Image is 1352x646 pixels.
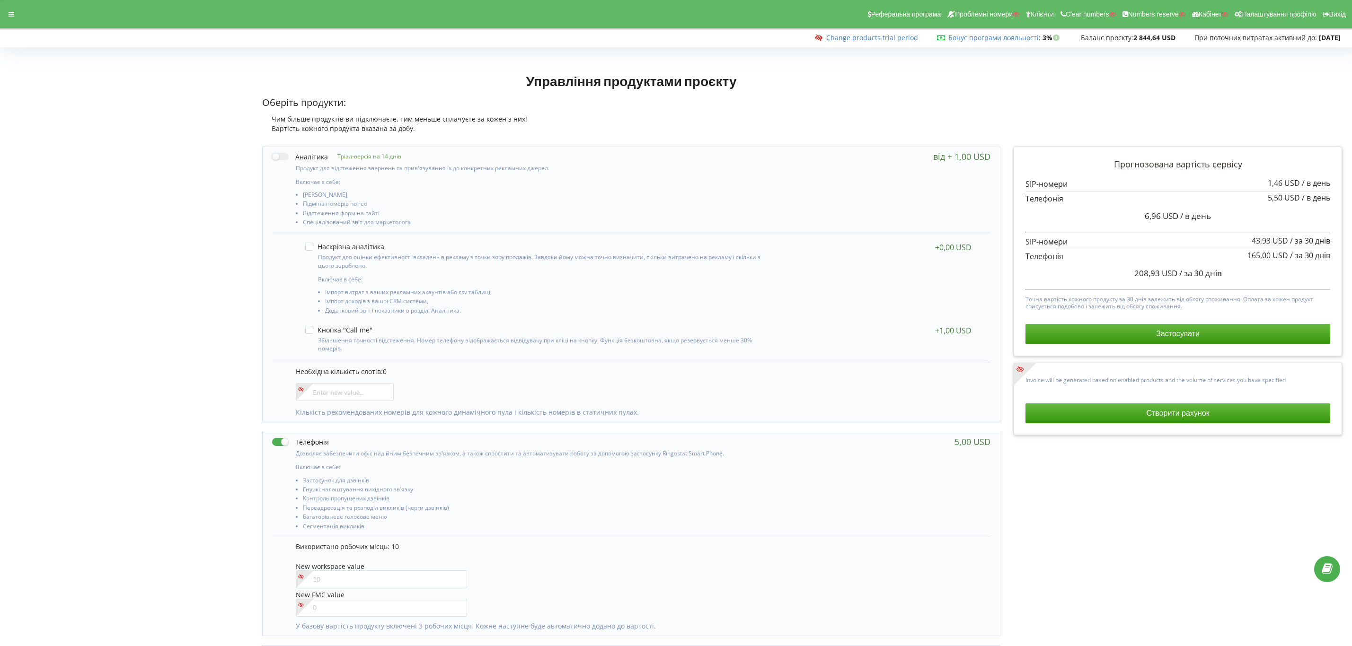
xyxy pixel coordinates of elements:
span: 43,93 USD [1252,236,1288,246]
span: При поточних витратах активний до: [1194,33,1317,42]
label: Наскрізна аналітика [305,243,384,251]
button: Застосувати [1025,324,1330,344]
strong: 3% [1043,33,1062,42]
span: New workspace value [296,562,364,571]
p: Invoice will be generated based on enabled products and the volume of services you have specified [1025,375,1330,384]
p: Прогнозована вартість сервісу [1025,158,1330,171]
p: Включає в себе: [296,178,775,186]
strong: 2 844,64 USD [1133,33,1175,42]
p: Продукт для оцінки ефективності вкладень в рекламу з точки зору продажів. Завдяки йому можна точн... [318,253,772,269]
span: Використано робочих місць: 10 [296,542,399,551]
li: Підміна номерів по гео [303,201,775,210]
span: / в день [1302,192,1330,203]
div: Чим більше продуктів ви підключаєте, тим меньше сплачуєте за кожен з них! [262,114,1000,124]
p: Кількість рекомендованих номерів для кожного динамічного пула і кількість номерів в статичних пулах. [296,408,981,417]
span: / в день [1180,210,1211,221]
li: Відстеження форм на сайті [303,210,775,219]
span: Реферальна програма [871,10,941,18]
span: 0 [383,367,387,376]
div: +1,00 USD [935,326,972,335]
p: Включає в себе: [318,275,772,283]
a: Change products trial period [826,33,918,42]
p: Точна вартість кожного продукту за 30 днів залежить від обсягу споживання. Оплата за кожен продук... [1025,294,1330,310]
input: 10 [296,570,467,588]
li: Сегментація викликів [303,523,775,532]
li: Додатковий звіт і показники в розділі Аналітика. [325,307,772,316]
a: Бонус програми лояльності [948,33,1039,42]
span: Клієнти [1031,10,1054,18]
span: 6,96 USD [1145,210,1178,221]
span: Numbers reserve [1128,10,1179,18]
span: 1,46 USD [1268,178,1300,188]
div: від + 1,00 USD [933,152,990,161]
p: Тріал-версія на 14 днів [328,152,401,160]
span: Проблемні номери [955,10,1013,18]
h1: Управління продуктами проєкту [262,72,1000,89]
input: Enter new value... [296,383,394,401]
div: Вартість кожного продукта вказана за добу. [262,124,1000,133]
li: Імпорт доходів з вашої CRM системи, [325,298,772,307]
p: Оберіть продукти: [262,96,1000,110]
span: : [948,33,1041,42]
label: Телефонія [272,437,329,447]
p: Дозволяє забезпечити офіс надійним безпечним зв'язком, а також спростити та автоматизувати роботу... [296,449,775,457]
p: SIP-номери [1025,236,1330,247]
p: Необхідна кількість слотів: [296,367,981,376]
li: Імпорт витрат з ваших рекламних акаунтів або csv таблиці, [325,289,772,298]
li: Спеціалізований звіт для маркетолога [303,219,775,228]
span: 5,50 USD [1268,192,1300,203]
p: Продукт для відстеження звернень та прив'язування їх до конкретних рекламних джерел. [296,164,775,172]
span: / за 30 днів [1290,236,1330,246]
span: New FMC value [296,590,345,599]
span: 208,93 USD [1134,268,1177,279]
label: Аналітика [272,152,328,162]
span: Clear numbers [1066,10,1109,18]
input: 0 [296,599,467,617]
div: 5,00 USD [954,437,990,446]
li: Контроль пропущених дзвінків [303,495,775,504]
p: SIP-номери [1025,179,1330,190]
span: Кабінет [1199,10,1222,18]
div: +0,00 USD [935,243,972,252]
p: Збільшення точності відстеження. Номер телефону відображається відвідувачу при кліці на кнопку. Ф... [318,336,772,352]
strong: [DATE] [1319,33,1341,42]
li: Застосунок для дзвінків [303,477,775,486]
li: [PERSON_NAME] [303,192,775,201]
li: Багаторівневе голосове меню [303,514,775,523]
span: / в день [1302,178,1330,188]
span: Налаштування профілю [1242,10,1316,18]
p: У базову вартість продукту включені 3 робочих місця. Кожне наступне буде автоматично додано до ва... [296,621,981,631]
li: Гнучкі налаштування вихідного зв'язку [303,486,775,495]
span: / за 30 днів [1179,268,1222,279]
span: / за 30 днів [1290,250,1330,261]
li: Переадресація та розподіл викликів (черги дзвінків) [303,505,775,514]
p: Включає в себе: [296,463,775,471]
span: Баланс проєкту: [1081,33,1133,42]
p: Телефонія [1025,193,1330,204]
button: Створити рахунок [1025,403,1330,423]
label: Кнопка "Call me" [305,326,372,334]
span: Вихід [1329,10,1346,18]
p: Телефонія [1025,251,1330,262]
span: 165,00 USD [1247,250,1288,261]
